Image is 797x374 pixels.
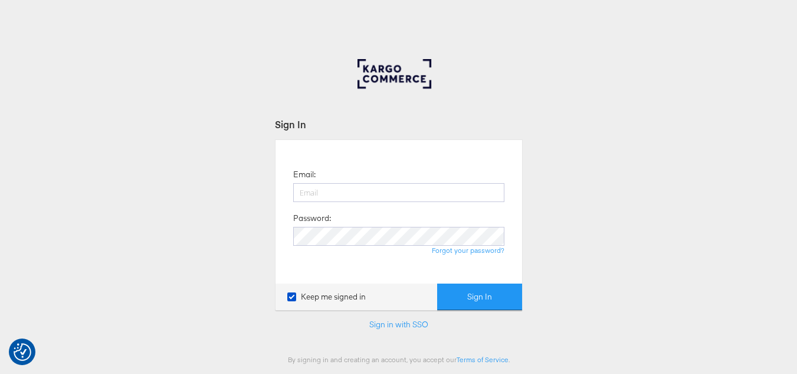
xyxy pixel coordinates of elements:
button: Sign In [437,284,522,310]
label: Password: [293,213,331,224]
img: Revisit consent button [14,343,31,361]
label: Email: [293,169,316,180]
a: Sign in with SSO [369,319,428,330]
div: By signing in and creating an account, you accept our . [275,355,523,364]
a: Forgot your password? [432,246,504,255]
div: Sign In [275,118,523,131]
label: Keep me signed in [287,291,366,303]
a: Terms of Service [457,355,509,364]
button: Consent Preferences [14,343,31,361]
input: Email [293,183,504,202]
